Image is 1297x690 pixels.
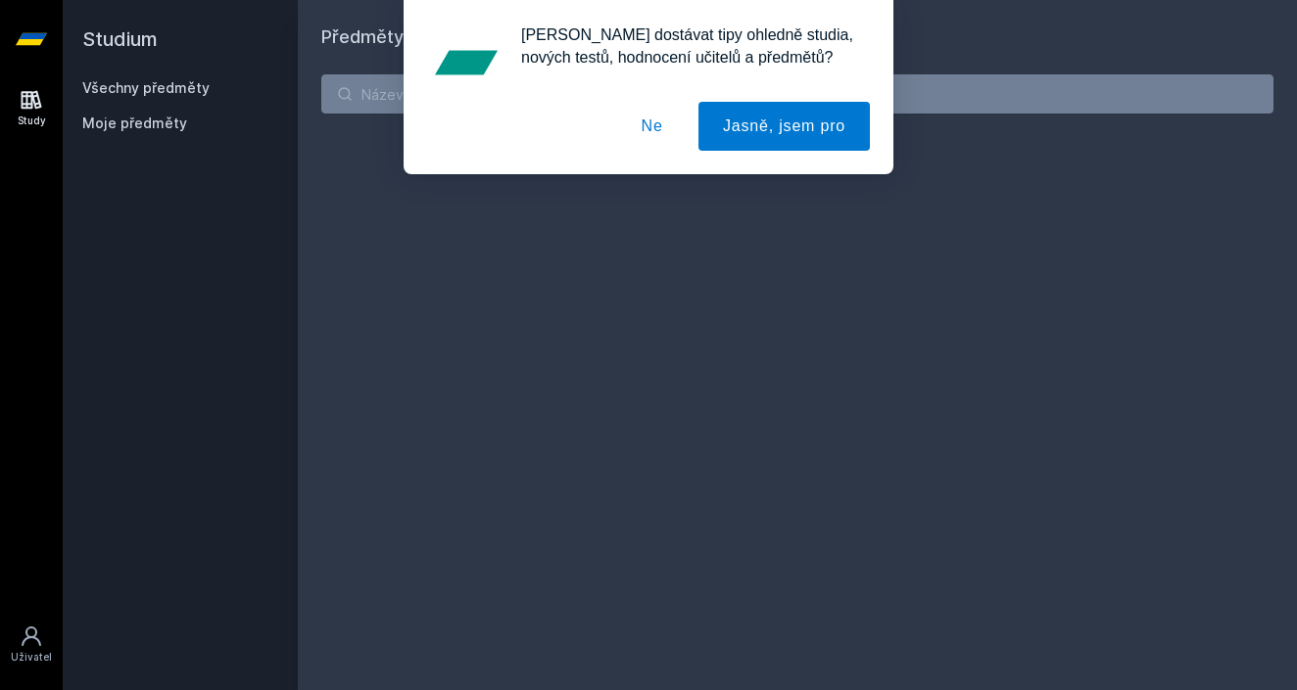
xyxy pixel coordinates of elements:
button: Jasně, jsem pro [698,102,870,151]
div: Uživatel [11,650,52,665]
button: Ne [617,102,688,151]
div: [PERSON_NAME] dostávat tipy ohledně studia, nových testů, hodnocení učitelů a předmětů? [505,23,870,69]
a: Uživatel [4,615,59,674]
img: notification icon [427,23,505,102]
